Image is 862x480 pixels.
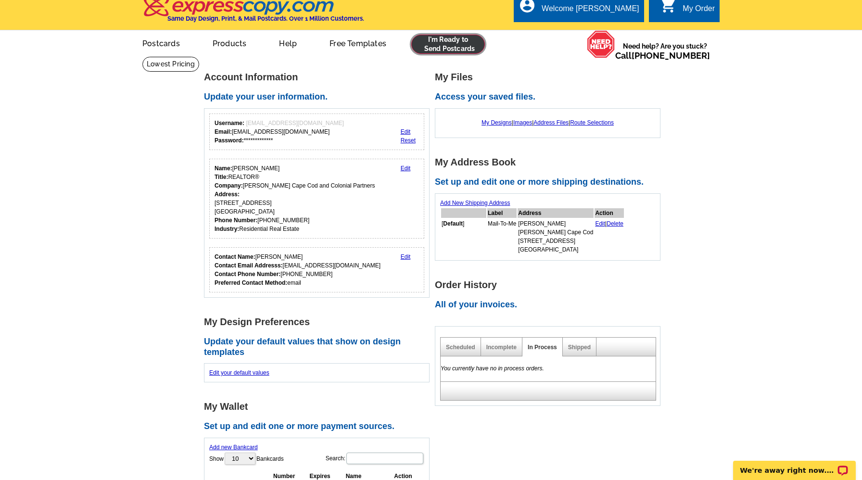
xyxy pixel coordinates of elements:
a: Scheduled [446,344,475,351]
h2: Set up and edit one or more payment sources. [204,421,435,432]
div: Your personal details. [209,159,424,239]
strong: Email: [215,128,232,135]
div: Your login information. [209,114,424,150]
input: Search: [346,453,423,464]
a: Add new Bankcard [209,444,258,451]
h1: My Files [435,72,666,82]
a: Same Day Design, Print, & Mail Postcards. Over 1 Million Customers. [142,4,364,22]
span: Need help? Are you stuck? [615,41,715,61]
a: Postcards [127,31,195,54]
td: [ ] [441,219,486,254]
h2: Update your user information. [204,92,435,102]
h2: Set up and edit one or more shipping destinations. [435,177,666,188]
a: In Process [528,344,557,351]
h1: My Design Preferences [204,317,435,327]
h4: Same Day Design, Print, & Mail Postcards. Over 1 Million Customers. [167,15,364,22]
b: Default [443,220,463,227]
label: Search: [326,452,424,465]
iframe: LiveChat chat widget [727,450,862,480]
a: Edit [401,253,411,260]
div: Who should we contact regarding order issues? [209,247,424,292]
strong: Contact Name: [215,253,255,260]
div: [PERSON_NAME] [EMAIL_ADDRESS][DOMAIN_NAME] [PHONE_NUMBER] email [215,253,380,287]
h1: My Address Book [435,157,666,167]
h1: Account Information [204,72,435,82]
a: Incomplete [486,344,517,351]
strong: Preferred Contact Method: [215,279,287,286]
td: | [595,219,624,254]
th: Action [595,208,624,218]
div: My Order [683,4,715,18]
strong: Username: [215,120,244,126]
a: Edit your default values [209,369,269,376]
h2: Access your saved files. [435,92,666,102]
th: Label [487,208,517,218]
div: | | | [440,114,655,132]
h2: Update your default values that show on design templates [204,337,435,357]
strong: Contact Email Addresss: [215,262,283,269]
a: Address Files [533,119,569,126]
a: Products [197,31,262,54]
h1: Order History [435,280,666,290]
strong: Contact Phone Number: [215,271,280,278]
span: Call [615,51,710,61]
span: [EMAIL_ADDRESS][DOMAIN_NAME] [246,120,343,126]
em: You currently have no in process orders. [441,365,544,372]
img: help [587,30,615,58]
label: Show Bankcards [209,452,284,466]
strong: Password: [215,137,244,144]
a: Edit [401,128,411,135]
a: Route Selections [570,119,614,126]
div: [PERSON_NAME] REALTOR® [PERSON_NAME] Cape Cod and Colonial Partners [STREET_ADDRESS] [GEOGRAPHIC_... [215,164,375,233]
h1: My Wallet [204,402,435,412]
h2: All of your invoices. [435,300,666,310]
a: shopping_cart My Order [659,3,715,15]
a: Images [513,119,532,126]
td: Mail-To-Me [487,219,517,254]
a: My Designs [482,119,512,126]
a: Help [264,31,312,54]
td: [PERSON_NAME] [PERSON_NAME] Cape Cod [STREET_ADDRESS] [GEOGRAPHIC_DATA] [518,219,594,254]
a: Edit [401,165,411,172]
th: Address [518,208,594,218]
a: [PHONE_NUMBER] [632,51,710,61]
strong: Title: [215,174,228,180]
div: Welcome [PERSON_NAME] [542,4,639,18]
a: Edit [595,220,605,227]
a: Reset [401,137,416,144]
strong: Address: [215,191,240,198]
a: Delete [607,220,623,227]
a: Shipped [568,344,591,351]
select: ShowBankcards [225,453,255,465]
strong: Industry: [215,226,239,232]
strong: Company: [215,182,243,189]
a: Add New Shipping Address [440,200,510,206]
a: Free Templates [314,31,402,54]
strong: Name: [215,165,232,172]
strong: Phone Number: [215,217,257,224]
